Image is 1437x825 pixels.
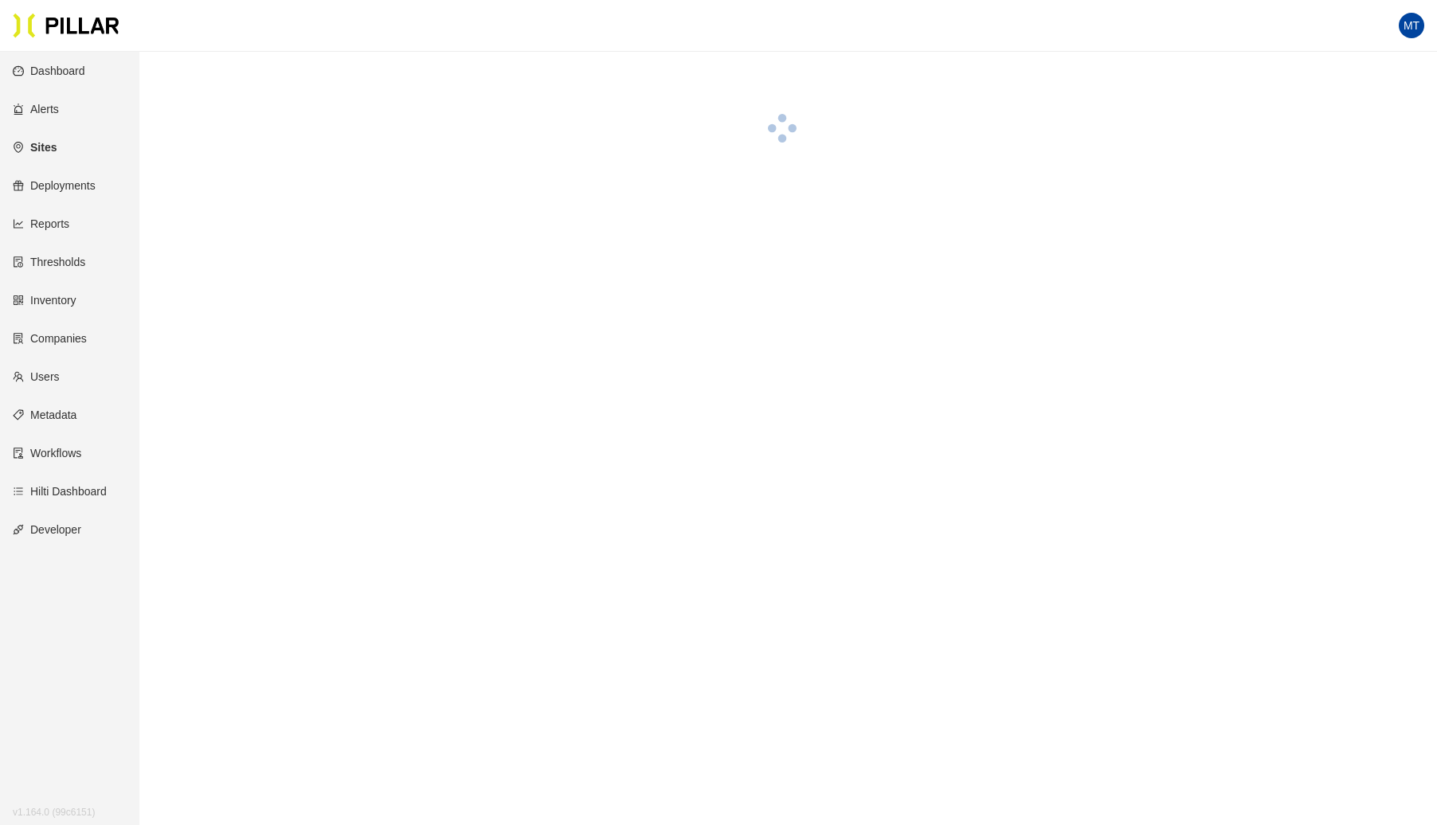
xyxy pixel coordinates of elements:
[13,523,81,536] a: apiDeveloper
[13,447,81,459] a: auditWorkflows
[13,65,85,77] a: dashboardDashboard
[13,370,60,383] a: teamUsers
[13,256,85,268] a: exceptionThresholds
[13,103,59,115] a: alertAlerts
[13,485,107,498] a: barsHilti Dashboard
[13,179,96,192] a: giftDeployments
[13,217,69,230] a: line-chartReports
[13,294,76,307] a: qrcodeInventory
[13,332,87,345] a: solutionCompanies
[1404,13,1419,38] span: MT
[13,141,57,154] a: environmentSites
[13,409,76,421] a: tagMetadata
[13,13,119,38] img: Pillar Technologies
